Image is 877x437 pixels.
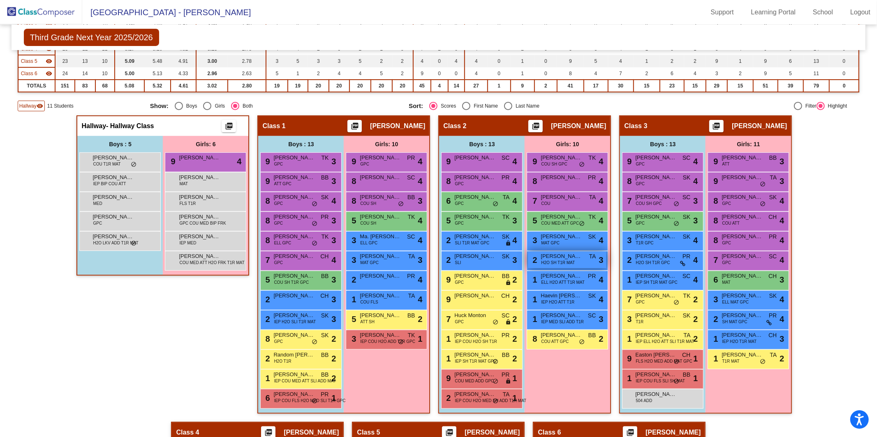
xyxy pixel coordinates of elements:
[745,6,803,19] a: Learning Portal
[55,55,75,67] td: 23
[530,157,537,166] span: 9
[711,216,718,225] span: 8
[634,67,660,80] td: 2
[589,213,596,221] span: TK
[55,67,75,80] td: 24
[350,122,360,133] mat-icon: picture_as_pdf
[409,102,661,110] mat-radio-group: Select an option
[727,80,753,92] td: 15
[258,136,344,152] div: Boys : 13
[541,154,582,162] span: [PERSON_NAME]
[144,55,171,67] td: 5.48
[511,67,535,80] td: 1
[844,6,877,19] a: Logout
[704,6,740,19] a: Support
[512,195,517,207] span: 4
[455,181,464,187] span: GPC
[273,173,315,182] span: [PERSON_NAME]
[488,67,511,80] td: 0
[288,67,308,80] td: 1
[349,67,371,80] td: 4
[525,136,610,152] div: Girls: 10
[183,102,197,110] div: Boys
[171,80,196,92] td: 4.61
[437,102,456,110] div: Scores
[171,55,196,67] td: 4.91
[535,55,557,67] td: 0
[579,161,585,168] span: do_not_disturb_alt
[636,220,645,226] span: GPC
[179,154,220,162] span: [PERSON_NAME]
[93,181,126,187] span: IEP BIP COU ATT
[512,102,539,110] div: Last Name
[803,55,830,67] td: 13
[541,220,579,226] span: COU MED ATT GPC
[93,193,134,201] span: [PERSON_NAME]
[431,67,448,80] td: 0
[408,213,415,221] span: TK
[557,80,584,92] td: 41
[75,55,95,67] td: 13
[196,80,228,92] td: 3.02
[331,155,336,168] span: 3
[709,120,724,132] button: Print Students Details
[753,55,778,67] td: 9
[150,102,403,110] mat-radio-group: Select an option
[512,155,517,168] span: 4
[711,157,718,166] span: 9
[95,67,115,80] td: 10
[551,122,606,130] span: [PERSON_NAME]
[431,55,448,67] td: 0
[95,55,115,67] td: 10
[502,154,509,162] span: SC
[431,80,448,92] td: 4
[584,67,608,80] td: 4
[93,220,102,226] span: GPC
[620,136,706,152] div: Boys : 13
[530,177,537,186] span: 8
[392,55,413,67] td: 2
[465,55,487,67] td: 4
[625,216,632,225] span: 5
[144,67,171,80] td: 5.13
[444,157,451,166] span: 9
[693,214,698,227] span: 3
[769,193,777,202] span: SK
[263,216,270,225] span: 8
[625,177,632,186] span: 8
[37,103,43,109] mat-icon: visibility
[82,6,251,19] span: [GEOGRAPHIC_DATA] - [PERSON_NAME]
[131,161,137,168] span: do_not_disturb_alt
[443,122,466,130] span: Class 2
[760,181,766,188] span: do_not_disturb_alt
[163,136,248,152] div: Girls: 6
[349,157,356,166] span: 9
[803,67,830,80] td: 11
[722,213,763,221] span: [PERSON_NAME]
[722,154,763,162] span: [PERSON_NAME]
[329,55,349,67] td: 3
[77,136,163,152] div: Boys : 5
[266,80,288,92] td: 19
[407,173,415,182] span: SC
[349,177,356,186] span: 8
[273,154,315,162] span: [PERSON_NAME]
[263,177,270,186] span: 9
[93,161,120,167] span: COU T1R MAT
[684,80,706,92] td: 15
[331,175,336,187] span: 3
[753,80,778,92] td: 51
[308,80,329,92] td: 20
[409,102,423,110] span: Sort:
[448,80,465,92] td: 14
[635,173,676,182] span: [PERSON_NAME]
[262,122,285,130] span: Class 1
[589,193,596,202] span: TA
[266,55,288,67] td: 3
[599,195,603,207] span: 4
[360,173,401,182] span: [PERSON_NAME]
[349,216,356,225] span: 5
[706,136,791,152] div: Girls: 11
[322,154,329,162] span: TK
[413,80,431,92] td: 45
